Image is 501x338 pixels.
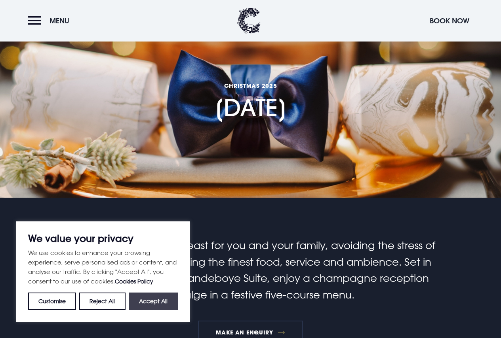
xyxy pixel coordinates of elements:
div: We value your privacy [16,221,190,322]
p: We use cookies to enhance your browsing experience, serve personalised ads or content, and analys... [28,248,178,286]
button: Reject All [79,293,125,310]
p: We value your privacy [28,234,178,243]
a: Cookies Policy [115,278,153,285]
button: Accept All [129,293,178,310]
h1: [DATE] [214,40,287,122]
button: Menu [28,12,73,29]
span: CHRISTMAS 2025 [214,82,287,89]
button: Book Now [426,12,473,29]
span: Menu [50,16,69,25]
p: Indulge in a sumptuous feast for you and your family, avoiding the stress of [DATE] lunch and sav... [62,237,439,303]
button: Customise [28,293,76,310]
img: Clandeboye Lodge [237,8,261,34]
